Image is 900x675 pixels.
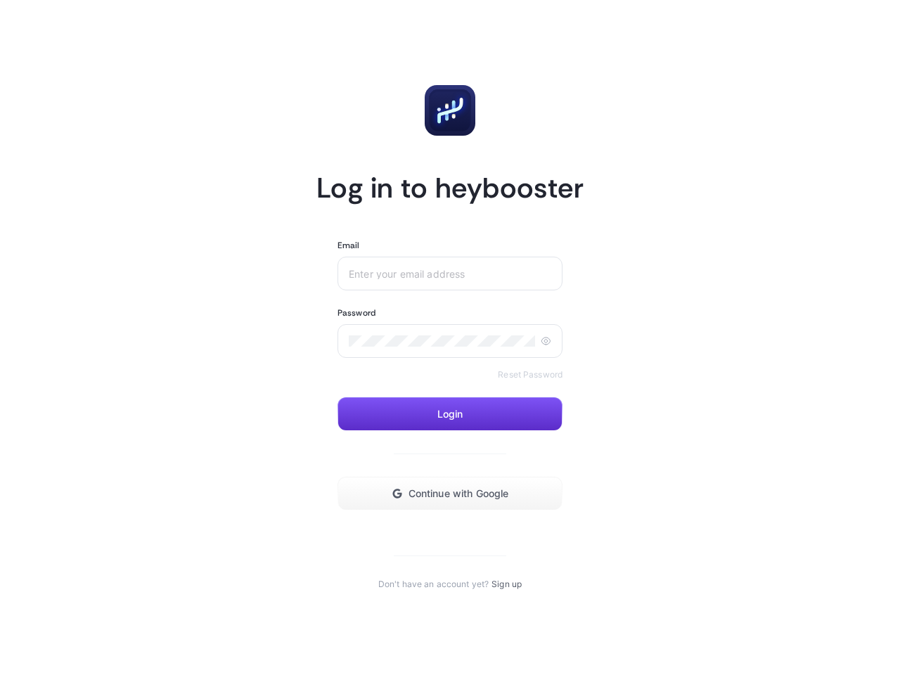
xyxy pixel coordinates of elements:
button: Continue with Google [337,477,562,510]
h1: Log in to heybooster [316,169,584,206]
label: Email [337,240,360,251]
label: Password [337,307,375,319]
span: Don't have an account yet? [378,579,489,590]
span: Continue with Google [409,488,509,499]
a: Sign up [491,579,522,590]
a: Reset Password [498,369,562,380]
span: Login [437,409,463,420]
input: Enter your email address [349,268,551,279]
button: Login [337,397,562,431]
